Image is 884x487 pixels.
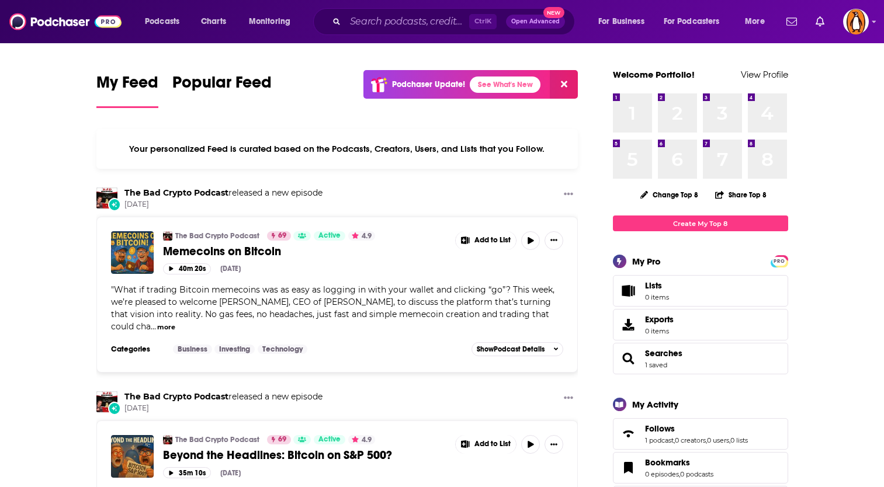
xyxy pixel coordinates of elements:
[632,399,678,410] div: My Activity
[645,361,667,369] a: 1 saved
[590,12,659,31] button: open menu
[314,435,345,444] a: Active
[645,348,682,359] a: Searches
[645,436,674,444] a: 1 podcast
[613,452,788,483] span: Bookmarks
[474,440,511,448] span: Add to List
[470,76,540,93] a: See What's New
[111,231,154,274] img: Memecoins on Bitcoin
[545,435,563,454] button: Show More Button
[278,434,286,446] span: 69
[811,12,829,32] a: Show notifications dropdown
[151,321,156,332] span: ...
[675,436,706,444] a: 0 creators
[715,183,767,206] button: Share Top 8
[633,187,706,202] button: Change Top 8
[645,470,679,478] a: 0 episodes
[163,244,447,259] a: Memecoins on Bitcoin
[737,12,779,31] button: open menu
[220,265,241,273] div: [DATE]
[729,436,730,444] span: ,
[163,448,392,462] span: Beyond the Headlines: Bitcoin on S&P 500?
[706,436,707,444] span: ,
[843,9,869,34] img: User Profile
[201,13,226,30] span: Charts
[472,342,564,356] button: ShowPodcast Details
[456,435,516,454] button: Show More Button
[545,231,563,250] button: Show More Button
[111,435,154,478] img: Beyond the Headlines: Bitcoin on S&P 500?
[456,231,516,250] button: Show More Button
[506,15,565,29] button: Open AdvancedNew
[645,457,690,468] span: Bookmarks
[214,345,255,354] a: Investing
[392,79,465,89] p: Podchaser Update!
[163,231,172,241] img: The Bad Crypto Podcast
[772,256,786,265] a: PRO
[645,457,713,468] a: Bookmarks
[843,9,869,34] button: Show profile menu
[559,391,578,406] button: Show More Button
[617,283,640,299] span: Lists
[111,345,164,354] h3: Categories
[645,293,669,301] span: 0 items
[163,467,211,478] button: 35m 10s
[145,13,179,30] span: Podcasts
[111,284,554,332] span: "
[111,284,554,332] span: What if trading Bitcoin memecoins was as easy as logging in with your wallet and clicking “go”? T...
[258,345,307,354] a: Technology
[613,418,788,450] span: Follows
[318,230,341,242] span: Active
[477,345,545,353] span: Show Podcast Details
[680,470,713,478] a: 0 podcasts
[348,231,375,241] button: 4.9
[707,436,729,444] a: 0 users
[318,434,341,446] span: Active
[220,469,241,477] div: [DATE]
[741,69,788,80] a: View Profile
[267,231,291,241] a: 69
[173,345,212,354] a: Business
[163,244,281,259] span: Memecoins on Bitcoin
[157,322,175,332] button: more
[730,436,748,444] a: 0 lists
[163,263,211,274] button: 40m 20s
[645,280,662,291] span: Lists
[613,343,788,374] span: Searches
[745,13,765,30] span: More
[249,13,290,30] span: Monitoring
[96,72,158,99] span: My Feed
[679,470,680,478] span: ,
[163,435,172,444] img: The Bad Crypto Podcast
[267,435,291,444] a: 69
[664,13,720,30] span: For Podcasters
[345,12,469,31] input: Search podcasts, credits, & more...
[645,314,674,325] span: Exports
[613,309,788,340] a: Exports
[124,187,323,199] h3: released a new episode
[511,19,560,25] span: Open Advanced
[163,448,447,462] a: Beyond the Headlines: Bitcoin on S&P 500?
[9,11,122,33] img: Podchaser - Follow, Share and Rate Podcasts
[124,391,323,402] h3: released a new episode
[632,256,661,267] div: My Pro
[172,72,272,99] span: Popular Feed
[645,327,674,335] span: 0 items
[772,257,786,266] span: PRO
[617,460,640,476] a: Bookmarks
[96,129,578,169] div: Your personalized Feed is curated based on the Podcasts, Creators, Users, and Lists that you Follow.
[96,187,117,208] img: The Bad Crypto Podcast
[124,391,228,402] a: The Bad Crypto Podcast
[645,280,669,291] span: Lists
[674,436,675,444] span: ,
[96,391,117,412] img: The Bad Crypto Podcast
[175,231,259,241] a: The Bad Crypto Podcast
[324,8,586,35] div: Search podcasts, credits, & more...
